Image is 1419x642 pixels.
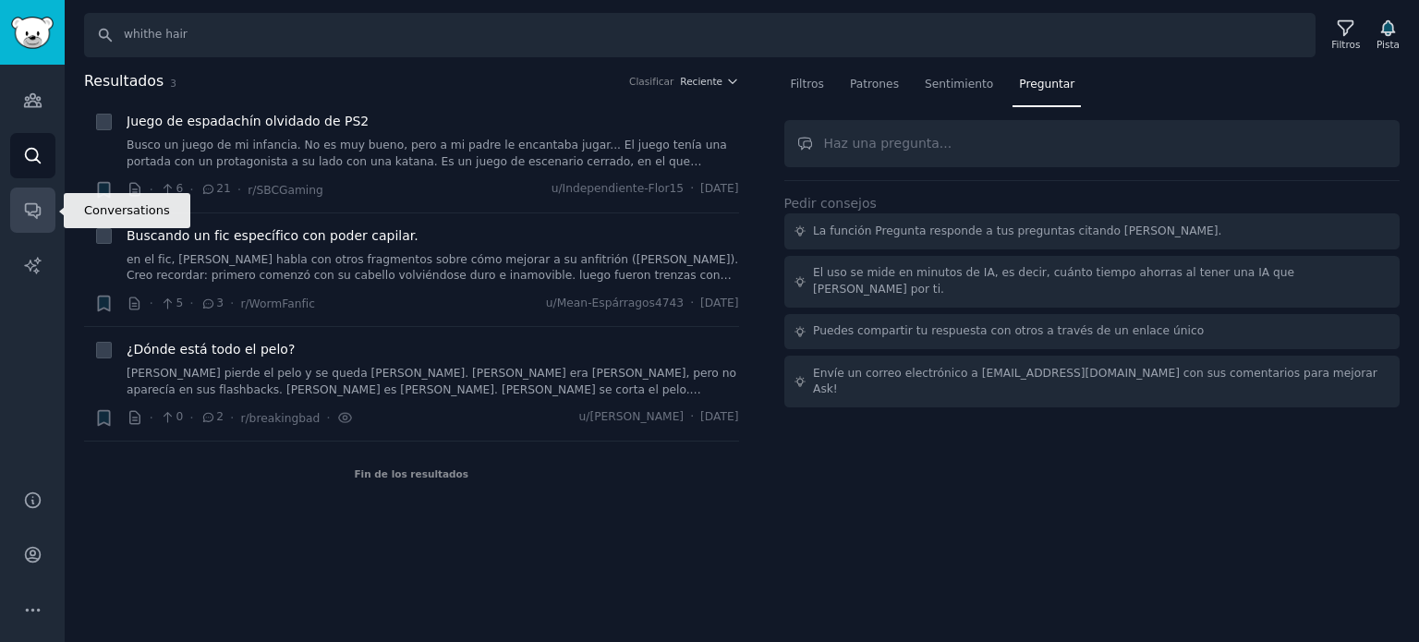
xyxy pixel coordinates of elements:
a: Buscando un fic específico con poder capilar. [127,226,418,246]
a: ¿Dónde está todo el pelo? [127,340,295,359]
font: r/WormFanfic [240,297,314,310]
font: Patrones [850,78,899,91]
font: u/[PERSON_NAME] [579,410,685,423]
font: 2 [216,410,224,423]
font: [DATE] [700,410,738,423]
input: Buscar palabra clave [84,13,1316,57]
font: · [690,297,694,309]
font: · [326,410,330,425]
a: Juego de espadachín olvidado de PS2 [127,112,369,131]
a: Busco un juego de mi infancia. No es muy bueno, pero a mi padre le encantaba jugar... El juego te... [127,138,739,170]
font: u/Mean-Espárragos4743 [546,297,684,309]
font: · [189,410,193,425]
font: Buscando un fic específico con poder capilar. [127,228,418,243]
font: en el fic, [PERSON_NAME] habla con otros fragmentos sobre cómo mejorar a su anfitrión ([PERSON_NA... [127,253,738,331]
button: Reciente [680,75,738,88]
font: Reciente [680,76,722,87]
font: r/SBCGaming [248,184,323,197]
font: Fin de los resultados [354,468,468,479]
input: Haz una pregunta... [784,120,1401,167]
font: El uso se mide en minutos de IA, es decir, cuánto tiempo ahorras al tener una IA que [PERSON_NAME... [813,266,1294,296]
font: Busco un juego de mi infancia. No es muy bueno, pero a mi padre le encantaba jugar... El juego te... [127,139,727,200]
font: · [150,296,153,310]
img: Logotipo de GummySearch [11,17,54,49]
font: [PERSON_NAME] pierde el pelo y se queda [PERSON_NAME]. [PERSON_NAME] era [PERSON_NAME], pero no a... [127,367,738,461]
font: 3 [216,297,224,309]
font: · [150,410,153,425]
font: [DATE] [700,297,738,309]
font: Filtros [1331,39,1360,50]
font: · [189,296,193,310]
font: Juego de espadachín olvidado de PS2 [127,114,369,128]
font: [DATE] [700,182,738,195]
font: · [150,182,153,197]
font: 0 [176,410,183,423]
font: Clasificar [629,76,673,87]
font: · [189,182,193,197]
font: 3 [170,78,176,89]
font: · [237,182,241,197]
font: Filtros [791,78,824,91]
font: Puedes compartir tu respuesta con otros a través de un enlace único [813,324,1204,337]
font: Pista [1377,39,1400,50]
a: [PERSON_NAME] pierde el pelo y se queda [PERSON_NAME]. [PERSON_NAME] era [PERSON_NAME], pero no a... [127,366,739,398]
font: 5 [176,297,183,309]
font: u/Independiente-Flor15 [552,182,684,195]
a: en el fic, [PERSON_NAME] habla con otros fragmentos sobre cómo mejorar a su anfitrión ([PERSON_NA... [127,252,739,285]
font: Sentimiento [925,78,993,91]
font: 6 [176,182,183,195]
font: r/breakingbad [240,412,320,425]
font: Envíe un correo electrónico a [EMAIL_ADDRESS][DOMAIN_NAME] con sus comentarios para mejorar Ask! [813,367,1377,396]
font: 21 [216,182,231,195]
font: · [690,182,694,195]
font: Resultados [84,72,164,90]
font: La función Pregunta responde a tus preguntas citando [PERSON_NAME]. [813,224,1222,237]
font: Preguntar [1019,78,1074,91]
font: ¿Dónde está todo el pelo? [127,342,295,357]
font: · [230,410,234,425]
button: Pista [1370,16,1406,55]
font: · [230,296,234,310]
font: · [690,410,694,423]
font: Pedir consejos [784,196,877,211]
